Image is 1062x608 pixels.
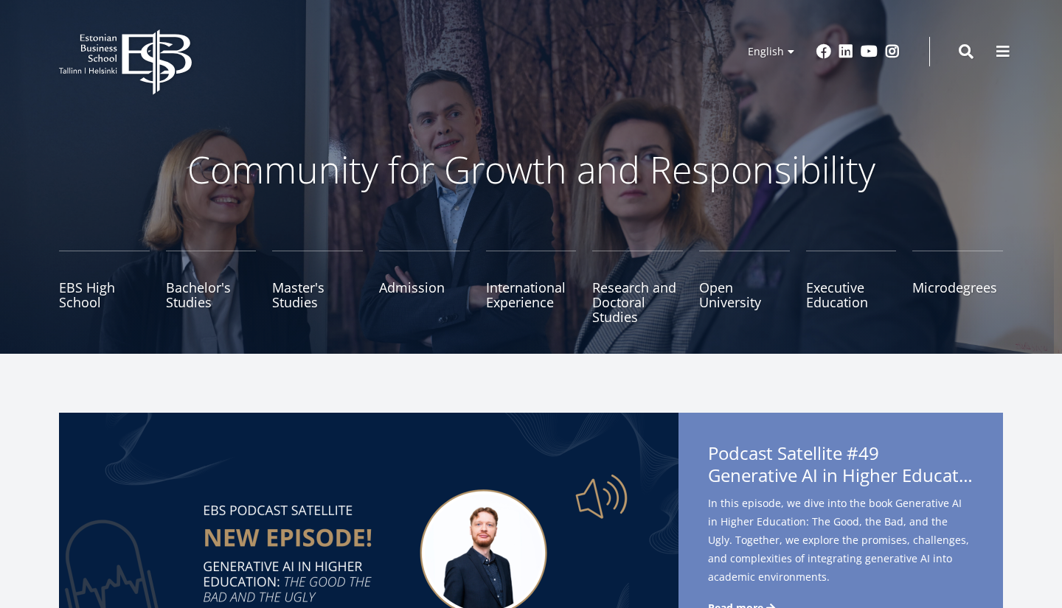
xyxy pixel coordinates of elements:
[912,251,1003,324] a: Microdegrees
[708,494,974,586] span: In this episode, we dive into the book Generative AI in Higher Education: The Good, the Bad, and ...
[59,251,150,324] a: EBS High School
[379,251,470,324] a: Admission
[699,251,790,324] a: Open University
[861,44,878,59] a: Youtube
[592,251,683,324] a: Research and Doctoral Studies
[885,44,900,59] a: Instagram
[708,442,974,491] span: Podcast Satellite #49
[166,251,257,324] a: Bachelor's Studies
[708,464,974,486] span: Generative AI in Higher Education: The Good, the Bad, and the Ugly
[486,251,577,324] a: International Experience
[140,147,922,192] p: Community for Growth and Responsibility
[816,44,831,59] a: Facebook
[272,251,363,324] a: Master's Studies
[839,44,853,59] a: Linkedin
[806,251,897,324] a: Executive Education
